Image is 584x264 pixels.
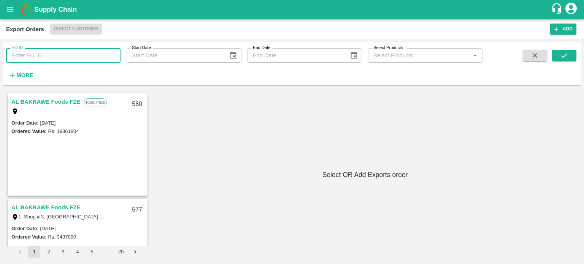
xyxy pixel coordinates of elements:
[129,246,141,258] button: Go to next page
[19,2,34,17] img: logo
[48,234,76,240] label: Rs. 9437890
[100,248,113,256] div: …
[6,24,44,34] div: Export Orders
[40,226,56,231] label: [DATE]
[11,45,23,51] label: EO ID
[564,2,578,17] div: account of current user
[84,98,107,106] p: Fixed Price
[11,202,80,212] a: AL BAKRAWE Foods FZE
[28,246,40,258] button: page 1
[13,246,143,258] nav: pagination navigation
[11,234,46,240] label: Ordered Value:
[57,246,69,258] button: Go to page 3
[152,169,578,180] h6: Select OR Add Exports order
[248,48,344,63] input: End Date
[550,24,576,35] button: Add
[48,128,79,134] label: Rs. 19361804
[132,45,151,51] label: Start Date
[11,120,39,126] label: Order Date :
[370,51,468,60] input: Select Products
[127,48,223,63] input: Start Date
[11,97,80,107] a: AL BAKRAWE Foods FZE
[11,226,39,231] label: Order Date :
[6,48,121,63] input: Enter EO ID
[253,45,270,51] label: End Date
[16,72,33,78] strong: More
[34,6,77,13] b: Supply Chain
[347,48,361,63] button: Choose date
[551,3,564,16] div: customer-support
[226,48,240,63] button: Choose date
[40,120,56,126] label: [DATE]
[71,246,84,258] button: Go to page 4
[373,45,403,51] label: Select Products
[6,69,35,82] button: More
[115,246,127,258] button: Go to page 20
[11,128,46,134] label: Ordered Value:
[43,246,55,258] button: Go to page 2
[2,1,19,18] button: open drawer
[19,213,247,220] label: 1, Shop # 3, [GEOGRAPHIC_DATA] – central fruits and vegetables market, , , , , [GEOGRAPHIC_DATA]
[127,95,147,113] div: 580
[470,51,480,60] button: Open
[127,201,147,219] div: 577
[86,246,98,258] button: Go to page 5
[34,4,551,15] a: Supply Chain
